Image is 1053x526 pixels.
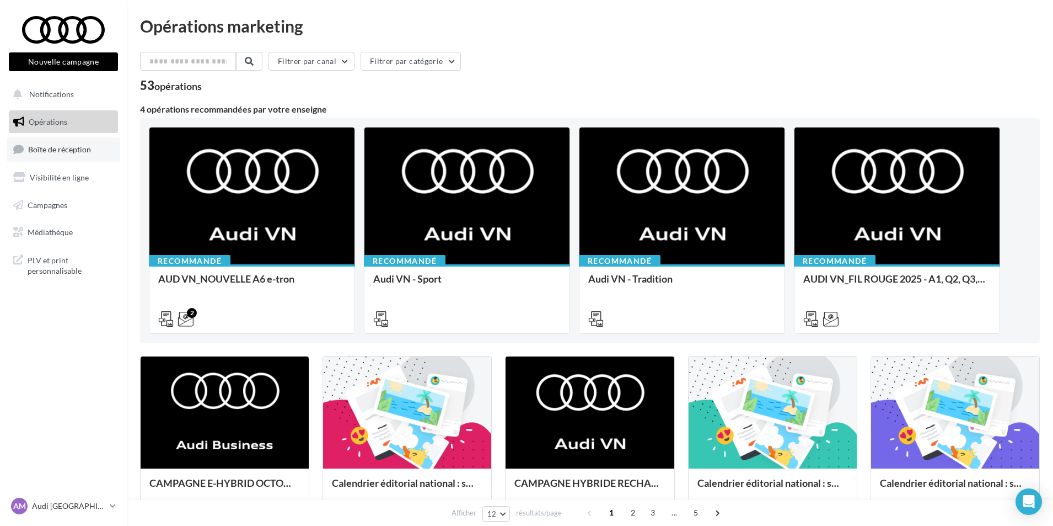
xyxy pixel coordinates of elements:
div: Recommandé [794,255,875,267]
button: Notifications [7,83,116,106]
div: 53 [140,79,202,92]
button: Filtrer par catégorie [361,52,461,71]
span: 2 [624,504,642,522]
a: Visibilité en ligne [7,166,120,189]
button: 12 [482,506,511,522]
div: Recommandé [579,255,660,267]
span: 3 [644,504,662,522]
div: Recommandé [364,255,445,267]
div: opérations [154,81,202,91]
div: 2 [187,308,197,318]
div: Recommandé [149,255,230,267]
span: résultats/page [516,508,562,518]
span: 5 [687,504,705,522]
div: 4 opérations recommandées par votre enseigne [140,105,1040,114]
div: CAMPAGNE E-HYBRID OCTOBRE B2B [149,477,300,500]
div: CAMPAGNE HYBRIDE RECHARGEABLE [514,477,665,500]
div: AUDI VN_FIL ROUGE 2025 - A1, Q2, Q3, Q5 et Q4 e-tron [803,273,991,295]
span: Afficher [452,508,476,518]
span: Boîte de réception [28,145,91,154]
button: Filtrer par canal [268,52,354,71]
div: Opérations marketing [140,18,1040,34]
span: 12 [487,509,497,518]
a: Médiathèque [7,221,120,244]
div: Calendrier éditorial national : semaine du 15.09 au 21.09 [697,477,848,500]
a: Boîte de réception [7,137,120,161]
div: Calendrier éditorial national : semaine du 22.09 au 28.09 [332,477,482,500]
span: Médiathèque [28,227,73,237]
div: Open Intercom Messenger [1016,488,1042,515]
span: 1 [603,504,620,522]
div: Audi VN - Tradition [588,273,776,295]
div: Calendrier éditorial national : semaine du 08.09 au 14.09 [880,477,1030,500]
span: ... [665,504,683,522]
p: Audi [GEOGRAPHIC_DATA] [32,501,105,512]
a: AM Audi [GEOGRAPHIC_DATA] [9,496,118,517]
span: AM [13,501,26,512]
a: Campagnes [7,194,120,217]
span: Opérations [29,117,67,126]
a: PLV et print personnalisable [7,248,120,281]
span: Visibilité en ligne [30,173,89,182]
div: AUD VN_NOUVELLE A6 e-tron [158,273,346,295]
button: Nouvelle campagne [9,52,118,71]
span: PLV et print personnalisable [28,253,114,277]
span: Campagnes [28,200,67,209]
span: Notifications [29,89,74,99]
div: Audi VN - Sport [373,273,561,295]
a: Opérations [7,110,120,134]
